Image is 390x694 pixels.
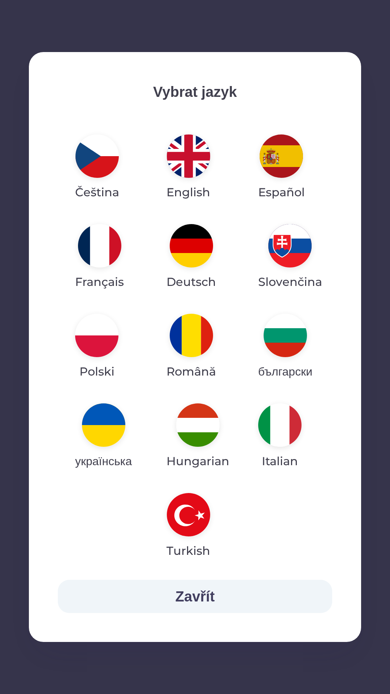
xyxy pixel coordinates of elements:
[149,398,247,476] button: Hungarian
[176,403,220,447] img: hu flag
[58,308,136,386] button: Polski
[258,184,305,201] p: Español
[241,218,339,296] button: Slovenčina
[75,184,119,201] p: Čeština
[258,273,322,291] p: Slovenčina
[258,403,302,447] img: it flag
[75,134,119,178] img: cs flag
[167,493,210,536] img: tr flag
[75,314,118,357] img: pl flag
[167,134,210,178] img: en flag
[166,363,216,380] p: Română
[170,314,213,357] img: ro flag
[75,453,132,470] p: українська
[75,273,124,291] p: Français
[166,542,210,560] p: Turkish
[262,453,298,470] p: Italian
[241,398,319,476] button: Italian
[264,314,307,357] img: bg flag
[58,580,332,613] button: Zavřít
[166,453,229,470] p: Hungarian
[58,129,136,207] button: Čeština
[58,218,141,296] button: Français
[268,224,312,267] img: sk flag
[149,308,233,386] button: Română
[241,308,330,386] button: български
[258,363,312,380] p: български
[78,224,121,267] img: fr flag
[149,218,233,296] button: Deutsch
[166,184,210,201] p: English
[58,398,149,476] button: українська
[149,129,227,207] button: English
[170,224,213,267] img: de flag
[149,487,227,565] button: Turkish
[260,134,303,178] img: es flag
[166,273,216,291] p: Deutsch
[241,129,322,207] button: Español
[79,363,114,380] p: Polski
[58,81,332,103] p: Vybrat jazyk
[82,403,125,447] img: uk flag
